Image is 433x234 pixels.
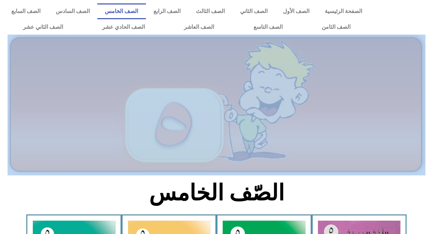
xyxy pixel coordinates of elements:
[97,3,146,19] a: الصف الخامس
[146,3,188,19] a: الصف الرابع
[48,3,97,19] a: الصف السادس
[317,3,370,19] a: الصفحة الرئيسية
[103,180,330,206] h2: الصّف الخامس
[302,19,370,35] a: الصف الثامن
[164,19,234,35] a: الصف العاشر
[3,3,48,19] a: الصف السابع
[234,19,302,35] a: الصف التاسع
[275,3,317,19] a: الصف الأول
[233,3,275,19] a: الصف الثاني
[188,3,233,19] a: الصف الثالث
[3,19,83,35] a: الصف الثاني عشر
[83,19,164,35] a: الصف الحادي عشر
